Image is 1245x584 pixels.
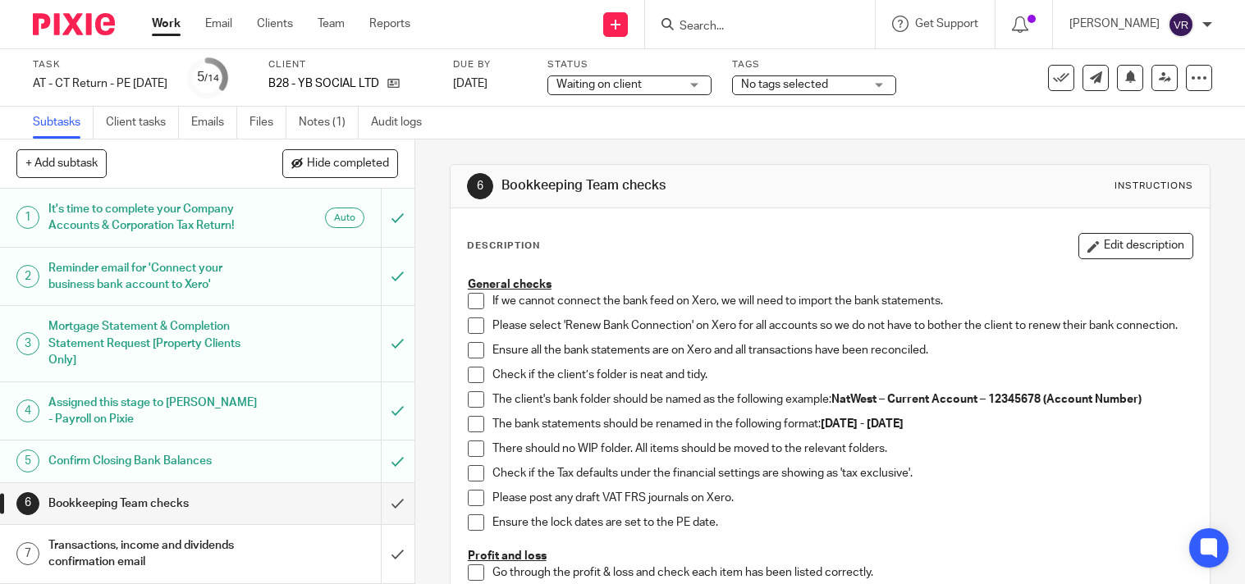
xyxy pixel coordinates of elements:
p: Check if the Tax defaults under the financial settings are showing as 'tax exclusive'. [492,465,1192,481]
input: Search [678,20,826,34]
p: Please post any draft VAT FRS journals on Xero. [492,490,1192,506]
div: 5 [197,68,219,87]
a: Team [318,16,345,32]
h1: Bookkeeping Team checks [501,177,865,194]
a: Reports [369,16,410,32]
p: There should no WIP folder. All items should be moved to the relevant folders. [492,440,1192,457]
div: 2 [16,265,39,288]
label: Status [547,58,712,71]
span: Waiting on client [556,79,642,90]
p: The client's bank folder should be named as the following example: [492,391,1192,408]
div: 5 [16,449,39,472]
strong: [DATE] - [DATE] [821,418,904,430]
h1: Mortgage Statement & Completion Statement Request [Property Clients Only] [48,314,259,372]
div: Instructions [1115,180,1193,193]
p: Check if the client’s folder is neat and tidy. [492,367,1192,383]
a: Subtasks [33,107,94,139]
label: Client [268,58,433,71]
p: [PERSON_NAME] [1069,16,1160,32]
h1: Confirm Closing Bank Balances [48,449,259,473]
span: No tags selected [741,79,828,90]
a: Client tasks [106,107,179,139]
div: 1 [16,206,39,229]
p: Go through the profit & loss and check each item has been listed correctly. [492,564,1192,581]
label: Due by [453,58,527,71]
h1: It's time to complete your Company Accounts & Corporation Tax Return! [48,197,259,239]
div: Auto [325,208,364,228]
div: 6 [16,492,39,515]
div: AT - CT Return - PE 31-07-2025 [33,75,167,92]
div: 3 [16,332,39,355]
label: Task [33,58,167,71]
button: Edit description [1078,233,1193,259]
img: Pixie [33,13,115,35]
a: Emails [191,107,237,139]
p: The bank statements should be renamed in the following format: [492,416,1192,432]
span: Get Support [915,18,978,30]
a: Clients [257,16,293,32]
h1: Reminder email for 'Connect your business bank account to Xero' [48,256,259,298]
h1: Bookkeeping Team checks [48,491,259,516]
div: 7 [16,542,39,565]
p: Description [467,240,540,253]
a: Audit logs [371,107,434,139]
label: Tags [732,58,896,71]
div: 4 [16,399,39,422]
small: /14 [204,74,219,83]
u: General checks [468,279,552,290]
a: Files [249,107,286,139]
h1: Assigned this stage to [PERSON_NAME] - Payroll on Pixie [48,390,259,432]
p: Please select 'Renew Bank Connection' on Xero for all accounts so we do not have to bother the cl... [492,317,1192,334]
span: [DATE] [453,78,487,89]
p: B28 - YB SOCIAL LTD [268,75,379,92]
p: Ensure the lock dates are set to the PE date. [492,514,1192,531]
img: svg%3E [1168,11,1194,38]
div: AT - CT Return - PE [DATE] [33,75,167,92]
p: Ensure all the bank statements are on Xero and all transactions have been reconciled. [492,342,1192,358]
a: Email [205,16,232,32]
p: If we cannot connect the bank feed on Xero, we will need to import the bank statements. [492,293,1192,309]
button: Hide completed [282,149,398,177]
a: Notes (1) [299,107,359,139]
a: Work [152,16,181,32]
strong: NatWest – Current Account – 12345678 (Account Number) [831,394,1142,405]
div: 6 [467,173,493,199]
h1: Transactions, income and dividends confirmation email [48,533,259,575]
button: + Add subtask [16,149,107,177]
u: Profit and loss [468,550,547,562]
span: Hide completed [307,157,389,171]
